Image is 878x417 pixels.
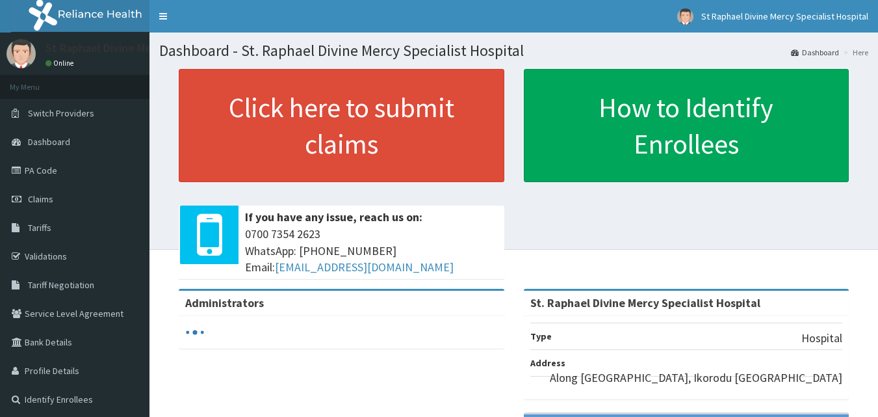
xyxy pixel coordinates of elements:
[6,39,36,68] img: User Image
[28,222,51,234] span: Tariffs
[245,209,422,224] b: If you have any issue, reach us on:
[550,370,842,386] p: Along [GEOGRAPHIC_DATA], Ikorodu [GEOGRAPHIC_DATA]
[28,193,53,205] span: Claims
[245,226,498,276] span: 0700 7354 2623 WhatsApp: [PHONE_NUMBER] Email:
[791,47,839,58] a: Dashboard
[840,47,868,58] li: Here
[530,295,760,310] strong: St. Raphael Divine Mercy Specialist Hospital
[701,10,868,22] span: St Raphael Divine Mercy Specialist Hospital
[28,136,70,148] span: Dashboard
[185,323,205,342] svg: audio-loading
[28,279,94,291] span: Tariff Negotiation
[159,42,868,59] h1: Dashboard - St. Raphael Divine Mercy Specialist Hospital
[28,107,94,119] span: Switch Providers
[530,330,552,342] b: Type
[185,295,264,310] b: Administrators
[801,330,842,347] p: Hospital
[45,42,265,54] p: St Raphael Divine Mercy Specialist Hospital
[530,357,565,369] b: Address
[179,69,504,182] a: Click here to submit claims
[45,59,77,68] a: Online
[524,69,849,182] a: How to Identify Enrollees
[275,260,454,275] a: [EMAIL_ADDRESS][DOMAIN_NAME]
[677,8,693,25] img: User Image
